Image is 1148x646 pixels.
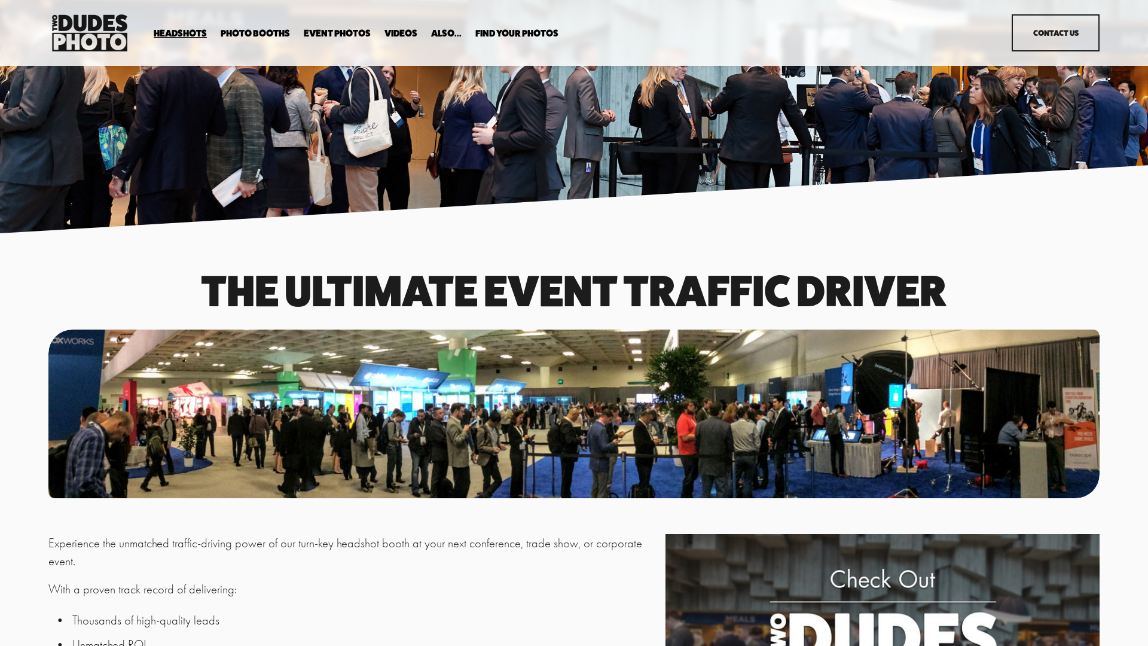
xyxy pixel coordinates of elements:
[431,28,462,39] a: folder dropdown
[475,28,558,39] a: folder dropdown
[48,580,659,599] p: With a proven track record of delivering:
[221,29,290,38] span: Photo Booths
[304,28,371,39] a: Event Photos
[72,611,659,630] p: Thousands of high-quality leads
[154,29,207,38] span: Headshots
[221,28,290,39] a: folder dropdown
[48,534,659,571] p: Experience the unmatched traffic-driving power of our turn-key headshot booth at your next confer...
[475,29,558,38] span: Find Your Photos
[48,11,131,54] img: Two Dudes Photo | Headshots, Portraits &amp; Photo Booths
[1012,14,1100,51] a: Contact Us
[431,29,462,38] span: Also...
[48,271,1100,310] h1: The Ultimate event traffic driver
[154,28,207,39] a: folder dropdown
[384,28,417,39] a: Videos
